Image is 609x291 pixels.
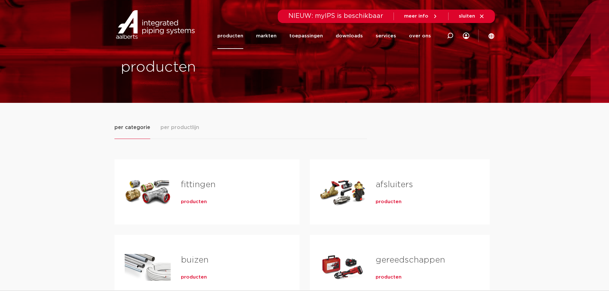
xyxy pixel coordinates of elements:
[404,14,428,19] span: meer info
[376,180,413,189] a: afsluiters
[181,274,207,280] a: producten
[376,274,402,280] a: producten
[181,199,207,205] a: producten
[463,23,469,49] div: my IPS
[114,124,150,131] span: per categorie
[376,256,445,264] a: gereedschappen
[459,14,475,19] span: sluiten
[336,23,363,49] a: downloads
[160,124,199,131] span: per productlijn
[181,256,208,264] a: buizen
[409,23,431,49] a: over ons
[459,13,485,19] a: sluiten
[121,57,301,78] h1: producten
[376,199,402,205] a: producten
[288,13,383,19] span: NIEUW: myIPS is beschikbaar
[217,23,431,49] nav: Menu
[181,180,215,189] a: fittingen
[289,23,323,49] a: toepassingen
[376,23,396,49] a: services
[404,13,438,19] a: meer info
[217,23,243,49] a: producten
[256,23,277,49] a: markten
